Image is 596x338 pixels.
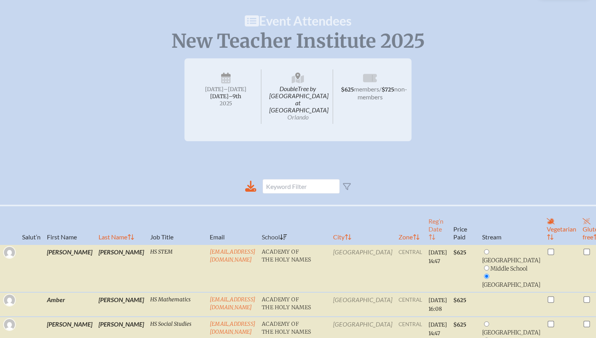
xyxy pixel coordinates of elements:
[358,85,408,101] span: non-members
[44,205,95,245] th: First Name
[4,319,15,330] img: Gravatar
[44,292,95,317] td: Amber
[482,320,540,336] li: [GEOGRAPHIC_DATA]
[95,245,147,292] td: [PERSON_NAME]
[263,179,340,194] input: Keyword Filter
[330,292,395,317] td: [GEOGRAPHIC_DATA]
[95,292,147,317] td: [PERSON_NAME]
[395,205,425,245] th: Zone
[330,205,395,245] th: City
[259,245,330,292] td: Academy of the Holy Names
[259,292,330,317] td: Academy of the Holy Names
[210,248,255,263] a: [EMAIL_ADDRESS][DOMAIN_NAME]
[197,101,255,106] span: 2025
[330,245,395,292] td: [GEOGRAPHIC_DATA]
[453,297,466,304] span: $625
[428,249,447,265] span: [DATE] 14:47
[207,205,259,245] th: Email
[379,85,382,93] span: /
[245,181,256,192] div: Download to CSV
[428,297,447,312] span: [DATE] 16:08
[479,205,544,245] th: Stream
[482,264,540,273] li: Middle School
[210,93,241,100] span: [DATE]–⁠9th
[287,113,309,121] span: Orlando
[147,205,207,245] th: Job Title
[263,69,333,124] span: DoubleTree by [GEOGRAPHIC_DATA] at [GEOGRAPHIC_DATA]
[147,245,207,292] td: HS STEM
[428,321,447,337] span: [DATE] 14:47
[95,205,147,245] th: Last Name
[450,205,479,245] th: Price Paid
[395,292,425,317] td: central
[147,292,207,317] td: HS Mathematics
[4,247,15,258] img: Gravatar
[4,295,15,306] img: Gravatar
[223,86,246,93] span: –[DATE]
[453,249,466,256] span: $625
[210,321,255,335] a: [EMAIL_ADDRESS][DOMAIN_NAME]
[210,296,255,311] a: [EMAIL_ADDRESS][DOMAIN_NAME]
[482,248,540,264] li: [GEOGRAPHIC_DATA]
[19,205,44,245] th: Salut’n
[341,86,354,93] span: $625
[171,29,425,53] span: New Teacher Institute 2025
[482,273,540,289] li: [GEOGRAPHIC_DATA]
[425,205,450,245] th: Reg’n Date
[354,85,379,93] span: members
[395,245,425,292] td: central
[44,245,95,292] td: [PERSON_NAME]
[205,86,223,93] span: [DATE]
[453,321,466,328] span: $625
[382,86,394,93] span: $725
[544,205,579,245] th: Vegetarian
